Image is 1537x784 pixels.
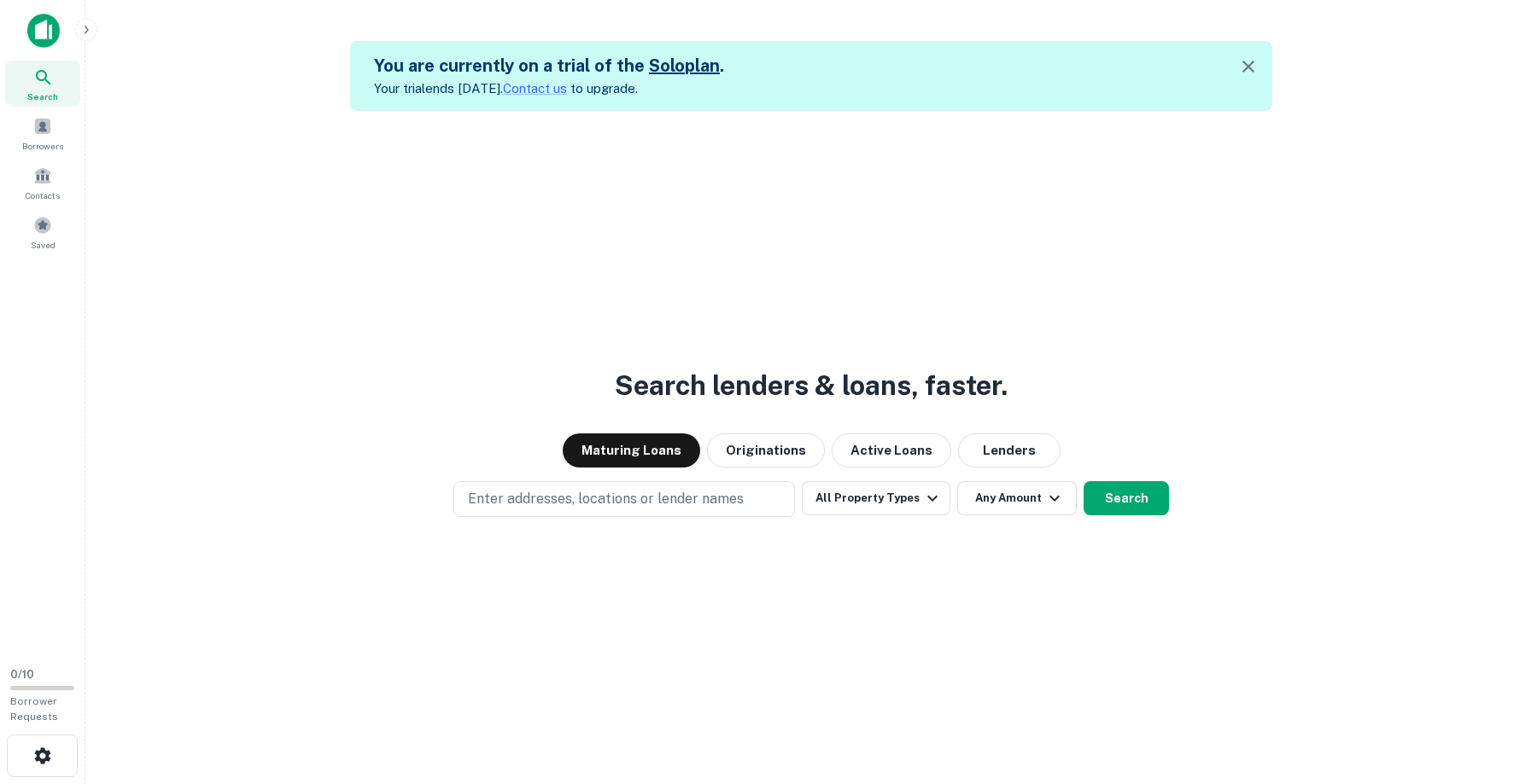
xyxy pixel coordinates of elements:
span: Borrowers [22,139,63,153]
button: Search [1084,481,1169,515]
a: Search [5,61,80,107]
span: Search [27,90,58,103]
a: Saved [5,209,80,255]
h5: You are currently on a trial of the . [374,53,724,78]
img: capitalize-icon.png [27,14,60,48]
span: 0 / 10 [10,668,34,681]
button: Maturing Loans [563,433,700,467]
a: Soloplan [649,55,720,76]
a: Contacts [5,160,80,206]
button: All Property Types [802,481,950,515]
span: Borrower Requests [10,695,58,723]
button: Active Loans [832,433,951,467]
p: Enter addresses, locations or lender names [468,489,744,509]
button: Lenders [958,433,1061,467]
button: Any Amount [957,481,1077,515]
a: Borrowers [5,110,80,156]
span: Contacts [26,189,60,202]
button: Enter addresses, locations or lender names [453,481,795,517]
h3: Search lenders & loans, faster. [615,365,1008,406]
iframe: Chat Widget [1452,648,1537,729]
button: Originations [707,433,825,467]
span: Saved [31,238,56,252]
a: Contact us [503,81,567,96]
p: Your trial ends [DATE]. to upgrade. [374,78,724,99]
